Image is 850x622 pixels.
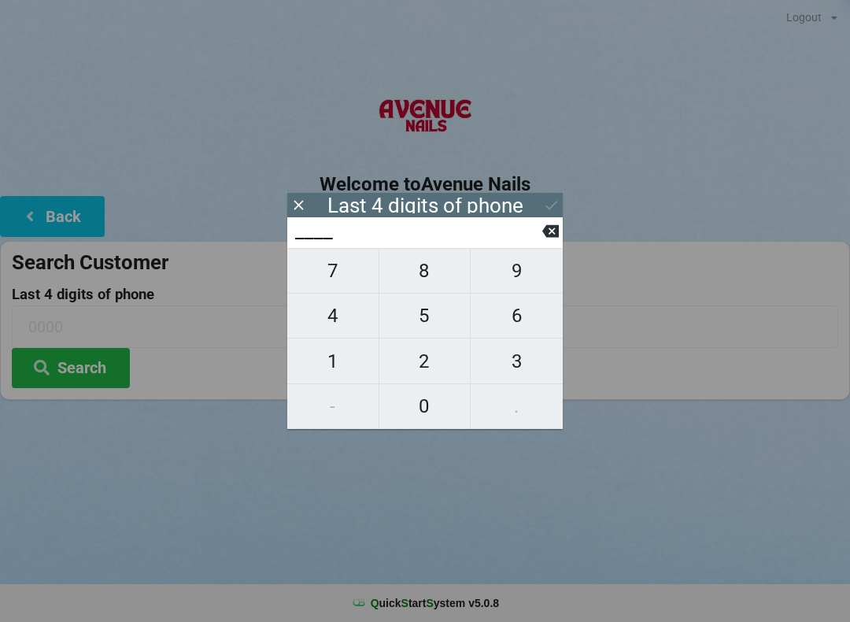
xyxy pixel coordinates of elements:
button: 6 [471,294,563,339]
span: 2 [379,345,471,378]
span: 5 [379,299,471,332]
span: 8 [379,254,471,287]
span: 0 [379,390,471,423]
button: 9 [471,248,563,294]
span: 4 [287,299,379,332]
button: 8 [379,248,471,294]
span: 3 [471,345,563,378]
button: 4 [287,294,379,339]
button: 2 [379,339,471,383]
button: 5 [379,294,471,339]
div: Last 4 digits of phone [327,198,523,213]
button: 0 [379,384,471,429]
button: 7 [287,248,379,294]
span: 1 [287,345,379,378]
span: 9 [471,254,563,287]
span: 6 [471,299,563,332]
span: 7 [287,254,379,287]
button: 3 [471,339,563,383]
button: 1 [287,339,379,383]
